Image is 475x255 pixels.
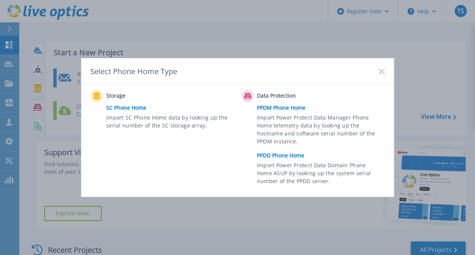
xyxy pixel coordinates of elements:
div: Select Phone Home Type [90,66,178,76]
a: PPDM Phone Home [257,102,388,114]
a: PPDD Phone Home [257,150,388,161]
span: Storage [106,92,181,101]
span: Import Power Protect Data Manager Phone Home telemetry data by looking up the hostname and softwa... [257,114,383,148]
span: Import Power Protect Data Domain Phone Home ASUP by looking up the system serial number of the PP... [257,161,383,187]
span: Data Protection [257,92,332,101]
a: SC Phone Home [106,102,238,114]
span: Import SC Phone Home data by looking up the serial number of the SC storage array. [106,114,232,131]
